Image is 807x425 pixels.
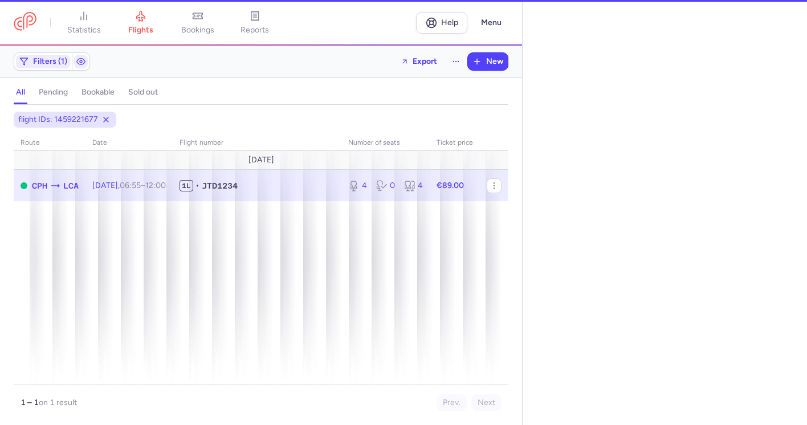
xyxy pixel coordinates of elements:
button: Next [471,394,502,411]
span: bookings [181,25,214,35]
h4: sold out [128,87,158,97]
span: • [195,180,199,191]
button: New [468,53,508,70]
a: flights [112,10,169,35]
span: flights [128,25,153,35]
span: OPEN [21,182,27,189]
span: flight IDs: 1459221677 [18,114,98,125]
strong: 1 – 1 [21,398,39,407]
span: Help [441,18,458,27]
span: JTD1234 [202,180,238,191]
button: Export [393,52,445,71]
span: on 1 result [39,398,77,407]
button: Filters (1) [14,53,72,70]
a: reports [226,10,283,35]
button: Menu [474,12,508,34]
h4: bookable [81,87,115,97]
a: bookings [169,10,226,35]
span: Larnaca, Larnaca, Cyprus [63,179,79,192]
a: Help [416,12,467,34]
a: statistics [55,10,112,35]
div: 0 [376,180,395,191]
span: [DATE] [248,156,274,165]
button: Prev. [437,394,467,411]
span: statistics [67,25,101,35]
th: date [85,134,173,152]
th: Flight number [173,134,341,152]
span: Kastrup, Copenhagen, Denmark [32,179,47,192]
th: route [14,134,85,152]
span: – [120,181,166,190]
div: 4 [348,180,367,191]
span: New [486,57,503,66]
span: 1L [180,180,193,191]
time: 12:00 [145,181,166,190]
span: [DATE], [92,181,166,190]
span: Export [413,57,437,66]
th: number of seats [341,134,430,152]
h4: all [16,87,25,97]
th: Ticket price [430,134,480,152]
span: reports [241,25,269,35]
a: CitizenPlane red outlined logo [14,12,36,33]
strong: €89.00 [437,181,464,190]
h4: pending [39,87,68,97]
time: 06:55 [120,181,141,190]
span: Filters (1) [33,57,67,66]
div: 4 [404,180,423,191]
